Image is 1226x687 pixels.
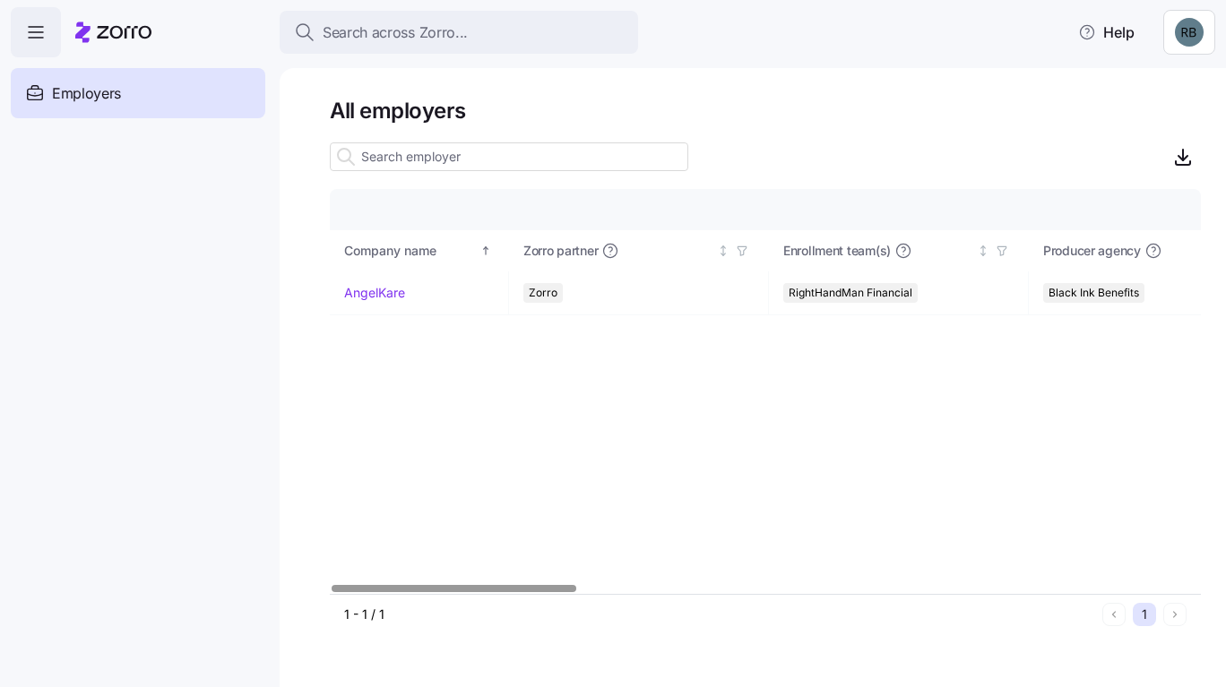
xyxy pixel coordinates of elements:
div: Not sorted [977,245,989,257]
img: 8da47c3e8e5487d59c80835d76c1881e [1175,18,1204,47]
span: Enrollment team(s) [783,242,891,260]
th: Enrollment team(s)Not sorted [769,230,1029,271]
a: Employers [11,68,265,118]
div: Not sorted [717,245,730,257]
button: Previous page [1102,603,1126,626]
th: Company nameSorted ascending [330,230,509,271]
span: RightHandMan Financial [789,283,912,303]
button: Help [1064,14,1149,50]
span: Search across Zorro... [323,21,468,44]
button: Search across Zorro... [280,11,638,54]
a: AngelKare [344,284,405,302]
span: Producer agency [1043,242,1141,260]
span: Zorro [529,283,557,303]
button: 1 [1133,603,1156,626]
button: Next page [1163,603,1187,626]
th: Zorro partnerNot sorted [509,230,769,271]
div: Company name [344,241,477,261]
span: Help [1078,21,1135,43]
div: 1 - 1 / 1 [344,605,1095,623]
span: Zorro partner [523,242,598,260]
span: Black Ink Benefits [1049,283,1139,303]
div: Sorted ascending [479,245,492,257]
h1: All employers [330,97,1201,125]
span: Employers [52,82,121,105]
input: Search employer [330,142,688,171]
